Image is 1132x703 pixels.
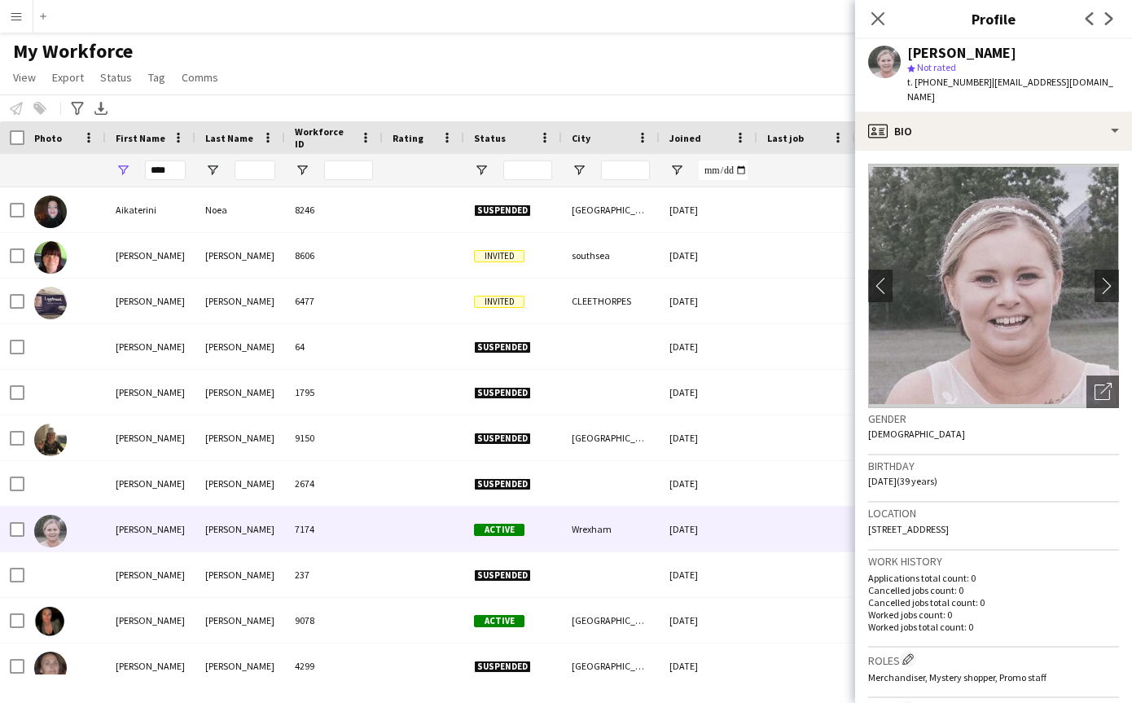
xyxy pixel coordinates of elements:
[868,475,937,487] span: [DATE] (39 years)
[669,132,701,144] span: Joined
[474,250,524,262] span: Invited
[285,233,383,278] div: 8606
[106,324,195,369] div: [PERSON_NAME]
[285,279,383,323] div: 6477
[195,370,285,415] div: [PERSON_NAME]
[474,478,531,490] span: Suspended
[68,99,87,118] app-action-btn: Advanced filters
[562,644,660,688] div: [GEOGRAPHIC_DATA]
[474,524,524,536] span: Active
[868,459,1119,473] h3: Birthday
[868,621,1119,633] p: Worked jobs total count: 0
[474,341,531,354] span: Suspended
[868,584,1119,596] p: Cancelled jobs count: 0
[195,598,285,643] div: [PERSON_NAME]
[285,415,383,460] div: 9150
[474,132,506,144] span: Status
[13,70,36,85] span: View
[175,67,225,88] a: Comms
[106,507,195,551] div: [PERSON_NAME]
[142,67,172,88] a: Tag
[572,132,590,144] span: City
[868,523,949,535] span: [STREET_ADDRESS]
[562,279,660,323] div: CLEETHORPES
[474,661,531,673] span: Suspended
[106,415,195,460] div: [PERSON_NAME]
[868,572,1119,584] p: Applications total count: 0
[562,233,660,278] div: southsea
[116,132,165,144] span: First Name
[868,506,1119,521] h3: Location
[195,279,285,323] div: [PERSON_NAME]
[868,428,965,440] span: [DEMOGRAPHIC_DATA]
[474,296,524,308] span: Invited
[46,67,90,88] a: Export
[503,160,552,180] input: Status Filter Input
[13,39,133,64] span: My Workforce
[907,76,992,88] span: t. [PHONE_NUMBER]
[285,461,383,506] div: 2674
[285,552,383,597] div: 237
[106,279,195,323] div: [PERSON_NAME]
[660,461,757,506] div: [DATE]
[34,515,67,547] img: Kate Phillips
[34,424,67,456] img: Kate Kirk
[699,160,748,180] input: Joined Filter Input
[393,132,423,144] span: Rating
[106,461,195,506] div: [PERSON_NAME]
[868,411,1119,426] h3: Gender
[660,507,757,551] div: [DATE]
[474,433,531,445] span: Suspended
[106,552,195,597] div: [PERSON_NAME]
[474,204,531,217] span: Suspended
[474,615,524,627] span: Active
[285,507,383,551] div: 7174
[855,112,1132,151] div: Bio
[474,163,489,178] button: Open Filter Menu
[562,415,660,460] div: [GEOGRAPHIC_DATA]
[855,8,1132,29] h3: Profile
[34,196,67,228] img: Aikaterini Noea
[868,651,1119,668] h3: Roles
[669,163,684,178] button: Open Filter Menu
[917,61,956,73] span: Not rated
[106,370,195,415] div: [PERSON_NAME]
[52,70,84,85] span: Export
[195,233,285,278] div: [PERSON_NAME]
[205,132,253,144] span: Last Name
[295,125,353,150] span: Workforce ID
[34,652,67,684] img: Kate Tyler
[145,160,186,180] input: First Name Filter Input
[562,598,660,643] div: [GEOGRAPHIC_DATA]
[106,233,195,278] div: [PERSON_NAME]
[660,233,757,278] div: [DATE]
[100,70,132,85] span: Status
[195,324,285,369] div: [PERSON_NAME]
[91,99,111,118] app-action-btn: Export XLSX
[660,324,757,369] div: [DATE]
[148,70,165,85] span: Tag
[660,415,757,460] div: [DATE]
[324,160,373,180] input: Workforce ID Filter Input
[195,552,285,597] div: [PERSON_NAME]
[116,163,130,178] button: Open Filter Menu
[868,609,1119,621] p: Worked jobs count: 0
[660,552,757,597] div: [DATE]
[660,370,757,415] div: [DATE]
[285,370,383,415] div: 1795
[907,46,1016,60] div: [PERSON_NAME]
[660,187,757,232] div: [DATE]
[106,644,195,688] div: [PERSON_NAME]
[868,164,1119,408] img: Crew avatar or photo
[660,598,757,643] div: [DATE]
[660,644,757,688] div: [DATE]
[285,644,383,688] div: 4299
[34,606,67,639] img: Kate Tyler
[195,461,285,506] div: [PERSON_NAME]
[572,163,586,178] button: Open Filter Menu
[106,598,195,643] div: [PERSON_NAME]
[94,67,138,88] a: Status
[601,160,650,180] input: City Filter Input
[195,644,285,688] div: [PERSON_NAME]
[474,569,531,582] span: Suspended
